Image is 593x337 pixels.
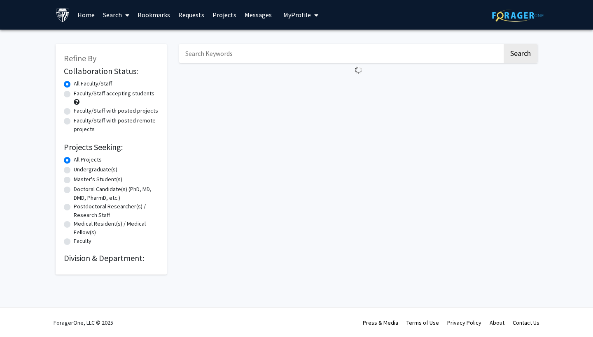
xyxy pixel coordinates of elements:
[74,89,154,98] label: Faculty/Staff accepting students
[64,142,159,152] h2: Projects Seeking:
[74,185,159,202] label: Doctoral Candidate(s) (PhD, MD, DMD, PharmD, etc.)
[208,0,240,29] a: Projects
[74,202,159,219] label: Postdoctoral Researcher(s) / Research Staff
[6,300,35,331] iframe: Chat
[74,106,158,115] label: Faculty/Staff with posted projects
[490,319,504,326] a: About
[99,0,133,29] a: Search
[179,44,502,63] input: Search Keywords
[74,237,91,245] label: Faculty
[363,319,398,326] a: Press & Media
[513,319,539,326] a: Contact Us
[74,79,112,88] label: All Faculty/Staff
[64,66,159,76] h2: Collaboration Status:
[447,319,481,326] a: Privacy Policy
[74,155,102,164] label: All Projects
[406,319,439,326] a: Terms of Use
[74,165,117,174] label: Undergraduate(s)
[174,0,208,29] a: Requests
[74,219,159,237] label: Medical Resident(s) / Medical Fellow(s)
[56,8,70,22] img: Johns Hopkins University Logo
[504,44,537,63] button: Search
[351,63,366,77] img: Loading
[283,11,311,19] span: My Profile
[73,0,99,29] a: Home
[64,253,159,263] h2: Division & Department:
[133,0,174,29] a: Bookmarks
[74,116,159,134] label: Faculty/Staff with posted remote projects
[179,77,537,96] nav: Page navigation
[64,53,96,63] span: Refine By
[240,0,276,29] a: Messages
[74,175,122,184] label: Master's Student(s)
[492,9,544,22] img: ForagerOne Logo
[54,308,113,337] div: ForagerOne, LLC © 2025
